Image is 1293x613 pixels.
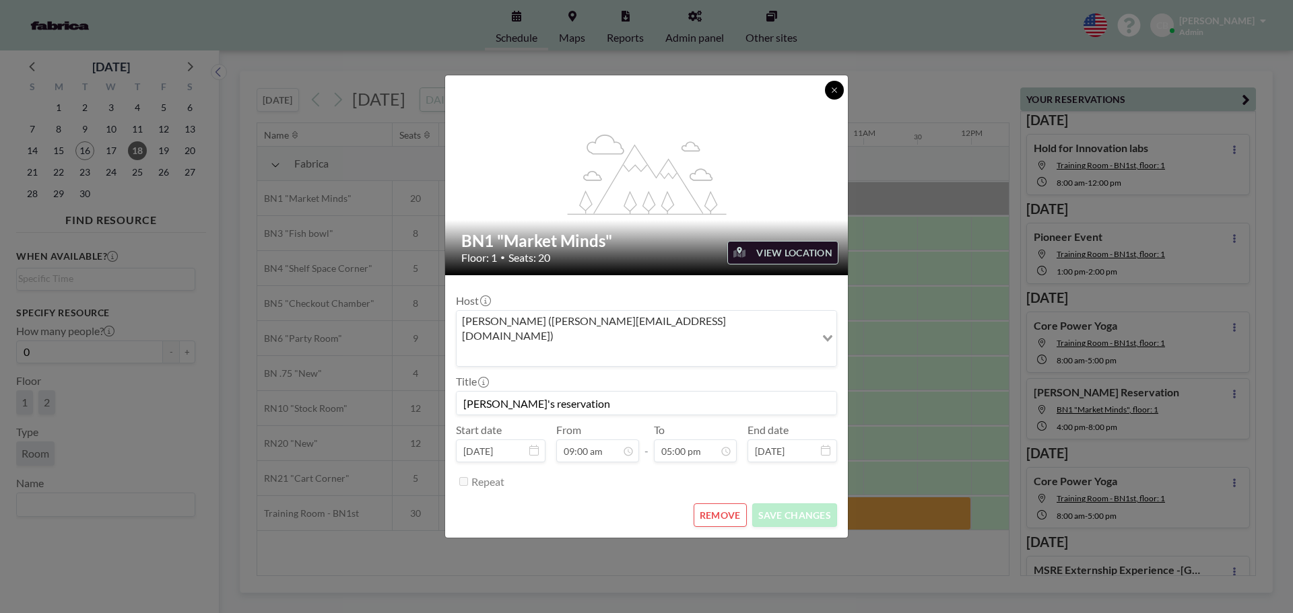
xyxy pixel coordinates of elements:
[568,133,727,214] g: flex-grow: 1.2;
[654,423,665,437] label: To
[748,423,789,437] label: End date
[456,423,502,437] label: Start date
[556,423,581,437] label: From
[471,475,504,489] label: Repeat
[456,294,490,308] label: Host
[461,231,833,251] h2: BN1 "Market Minds"
[457,311,836,367] div: Search for option
[457,392,836,414] input: (No title)
[461,251,497,264] span: Floor: 1
[500,252,505,262] span: •
[459,314,813,344] span: [PERSON_NAME] ([PERSON_NAME][EMAIL_ADDRESS][DOMAIN_NAME])
[456,375,488,388] label: Title
[694,503,747,527] button: REMOVE
[508,251,550,264] span: Seats: 20
[644,428,649,458] span: -
[752,503,837,527] button: SAVE CHANGES
[727,241,838,264] button: VIEW LOCATION
[458,346,814,363] input: Search for option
